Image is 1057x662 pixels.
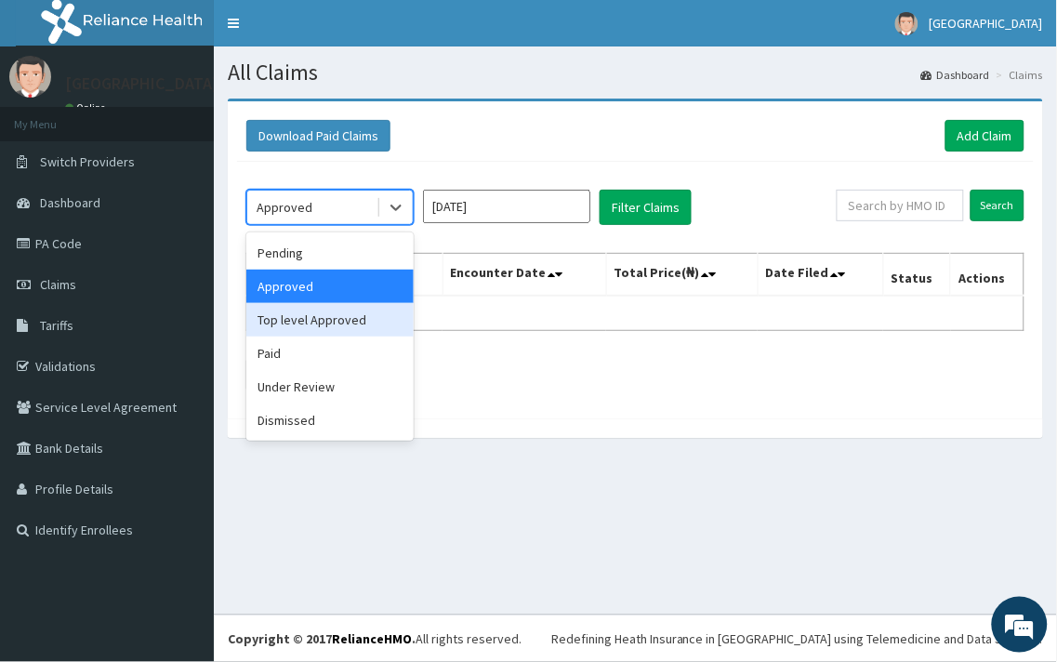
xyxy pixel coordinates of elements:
[895,12,918,35] img: User Image
[246,337,414,370] div: Paid
[40,276,76,293] span: Claims
[246,404,414,437] div: Dismissed
[758,254,883,297] th: Date Filed
[40,317,73,334] span: Tariffs
[9,56,51,98] img: User Image
[600,190,692,225] button: Filter Claims
[246,303,414,337] div: Top level Approved
[40,153,135,170] span: Switch Providers
[214,615,1057,662] footer: All rights reserved.
[921,67,990,83] a: Dashboard
[930,15,1043,32] span: [GEOGRAPHIC_DATA]
[246,270,414,303] div: Approved
[228,60,1043,85] h1: All Claims
[951,254,1024,297] th: Actions
[228,630,416,647] strong: Copyright © 2017 .
[443,254,606,297] th: Encounter Date
[257,198,312,217] div: Approved
[606,254,758,297] th: Total Price(₦)
[971,190,1024,221] input: Search
[837,190,964,221] input: Search by HMO ID
[246,370,414,404] div: Under Review
[65,101,110,114] a: Online
[246,236,414,270] div: Pending
[65,75,218,92] p: [GEOGRAPHIC_DATA]
[945,120,1024,152] a: Add Claim
[423,190,590,223] input: Select Month and Year
[992,67,1043,83] li: Claims
[551,629,1043,648] div: Redefining Heath Insurance in [GEOGRAPHIC_DATA] using Telemedicine and Data Science!
[332,630,412,647] a: RelianceHMO
[246,120,390,152] button: Download Paid Claims
[883,254,951,297] th: Status
[40,194,100,211] span: Dashboard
